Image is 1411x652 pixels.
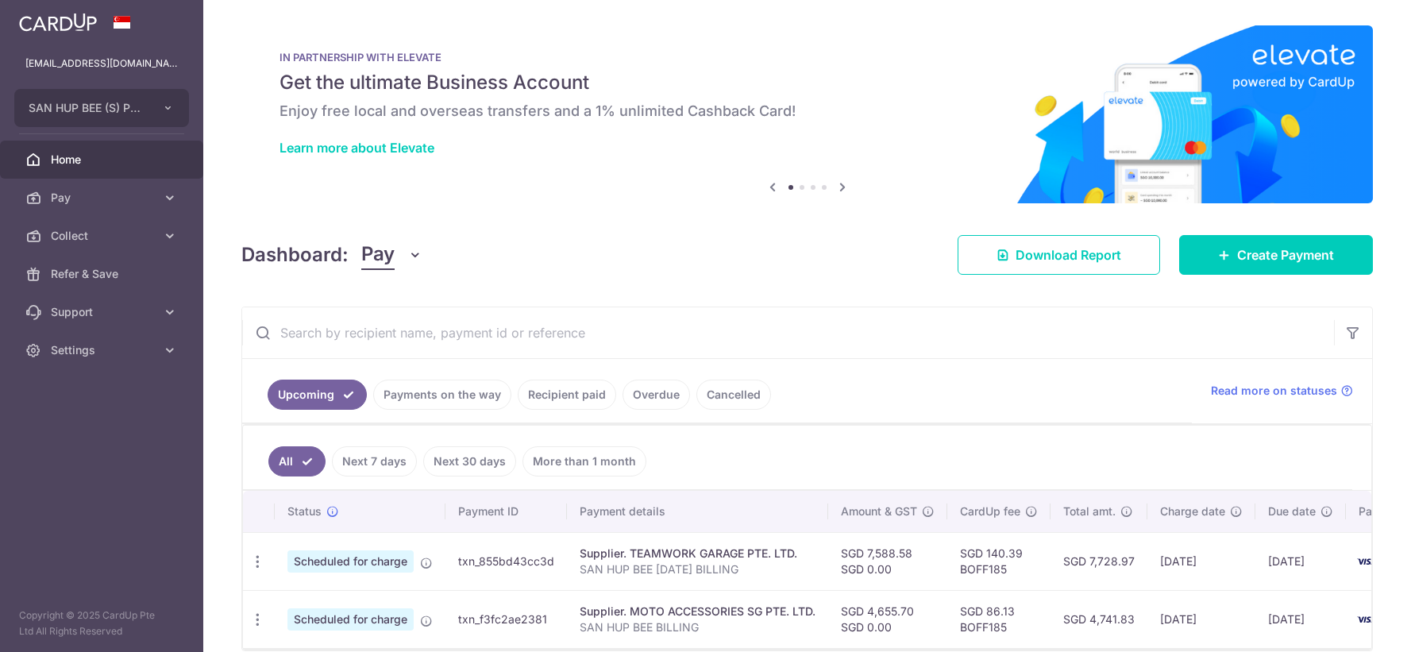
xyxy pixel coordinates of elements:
span: Scheduled for charge [287,608,414,631]
span: SAN HUP BEE (S) PTE LTD [29,100,146,116]
span: Support [51,304,156,320]
p: SAN HUP BEE [DATE] BILLING [580,561,815,577]
div: Supplier. MOTO ACCESSORIES SG PTE. LTD. [580,604,815,619]
td: txn_855bd43cc3d [445,532,567,590]
a: Cancelled [696,380,771,410]
span: Download Report [1016,245,1121,264]
a: More than 1 month [522,446,646,476]
p: [EMAIL_ADDRESS][DOMAIN_NAME] [25,56,178,71]
input: Search by recipient name, payment id or reference [242,307,1334,358]
button: SAN HUP BEE (S) PTE LTD [14,89,189,127]
span: Pay [361,240,395,270]
td: [DATE] [1147,590,1255,648]
td: SGD 86.13 BOFF185 [947,590,1051,648]
span: Settings [51,342,156,358]
a: Overdue [623,380,690,410]
h5: Get the ultimate Business Account [280,70,1335,95]
th: Payment ID [445,491,567,532]
button: Pay [361,240,422,270]
td: SGD 7,728.97 [1051,532,1147,590]
a: Read more on statuses [1211,383,1353,399]
span: Total amt. [1063,503,1116,519]
td: [DATE] [1255,532,1346,590]
td: SGD 140.39 BOFF185 [947,532,1051,590]
a: Learn more about Elevate [280,140,434,156]
span: Collect [51,228,156,244]
div: Supplier. TEAMWORK GARAGE PTE. LTD. [580,546,815,561]
td: SGD 7,588.58 SGD 0.00 [828,532,947,590]
td: SGD 4,741.83 [1051,590,1147,648]
span: Read more on statuses [1211,383,1337,399]
h4: Dashboard: [241,241,349,269]
p: SAN HUP BEE BILLING [580,619,815,635]
td: txn_f3fc2ae2381 [445,590,567,648]
a: Next 7 days [332,446,417,476]
a: Next 30 days [423,446,516,476]
a: Upcoming [268,380,367,410]
td: SGD 4,655.70 SGD 0.00 [828,590,947,648]
a: Create Payment [1179,235,1373,275]
a: Recipient paid [518,380,616,410]
p: IN PARTNERSHIP WITH ELEVATE [280,51,1335,64]
h6: Enjoy free local and overseas transfers and a 1% unlimited Cashback Card! [280,102,1335,121]
img: Renovation banner [241,25,1373,203]
span: Pay [51,190,156,206]
span: Status [287,503,322,519]
span: Charge date [1160,503,1225,519]
span: Create Payment [1237,245,1334,264]
span: Home [51,152,156,168]
img: CardUp [19,13,97,32]
span: Refer & Save [51,266,156,282]
a: Download Report [958,235,1160,275]
a: Payments on the way [373,380,511,410]
th: Payment details [567,491,828,532]
span: Due date [1268,503,1316,519]
td: [DATE] [1147,532,1255,590]
span: CardUp fee [960,503,1020,519]
td: [DATE] [1255,590,1346,648]
img: Bank Card [1351,552,1382,571]
img: Bank Card [1351,610,1382,629]
a: All [268,446,326,476]
span: Scheduled for charge [287,550,414,573]
span: Amount & GST [841,503,917,519]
